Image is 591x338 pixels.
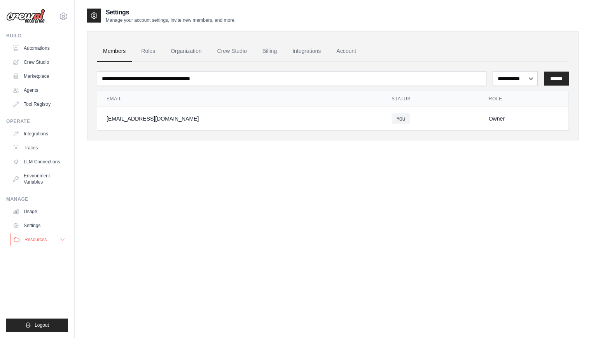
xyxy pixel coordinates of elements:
[9,170,68,188] a: Environment Variables
[35,322,49,328] span: Logout
[9,56,68,68] a: Crew Studio
[9,42,68,54] a: Automations
[97,91,382,107] th: Email
[9,219,68,232] a: Settings
[106,17,236,23] p: Manage your account settings, invite new members, and more.
[6,33,68,39] div: Build
[9,84,68,96] a: Agents
[6,196,68,202] div: Manage
[9,205,68,218] a: Usage
[392,113,410,124] span: You
[286,41,327,62] a: Integrations
[106,8,236,17] h2: Settings
[330,41,362,62] a: Account
[10,233,69,246] button: Resources
[97,41,132,62] a: Members
[6,319,68,332] button: Logout
[6,118,68,124] div: Operate
[382,91,479,107] th: Status
[135,41,161,62] a: Roles
[9,156,68,168] a: LLM Connections
[479,91,568,107] th: Role
[6,9,45,24] img: Logo
[24,236,47,243] span: Resources
[256,41,283,62] a: Billing
[107,115,373,123] div: [EMAIL_ADDRESS][DOMAIN_NAME]
[211,41,253,62] a: Crew Studio
[9,142,68,154] a: Traces
[9,98,68,110] a: Tool Registry
[9,128,68,140] a: Integrations
[489,115,559,123] div: Owner
[164,41,208,62] a: Organization
[9,70,68,82] a: Marketplace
